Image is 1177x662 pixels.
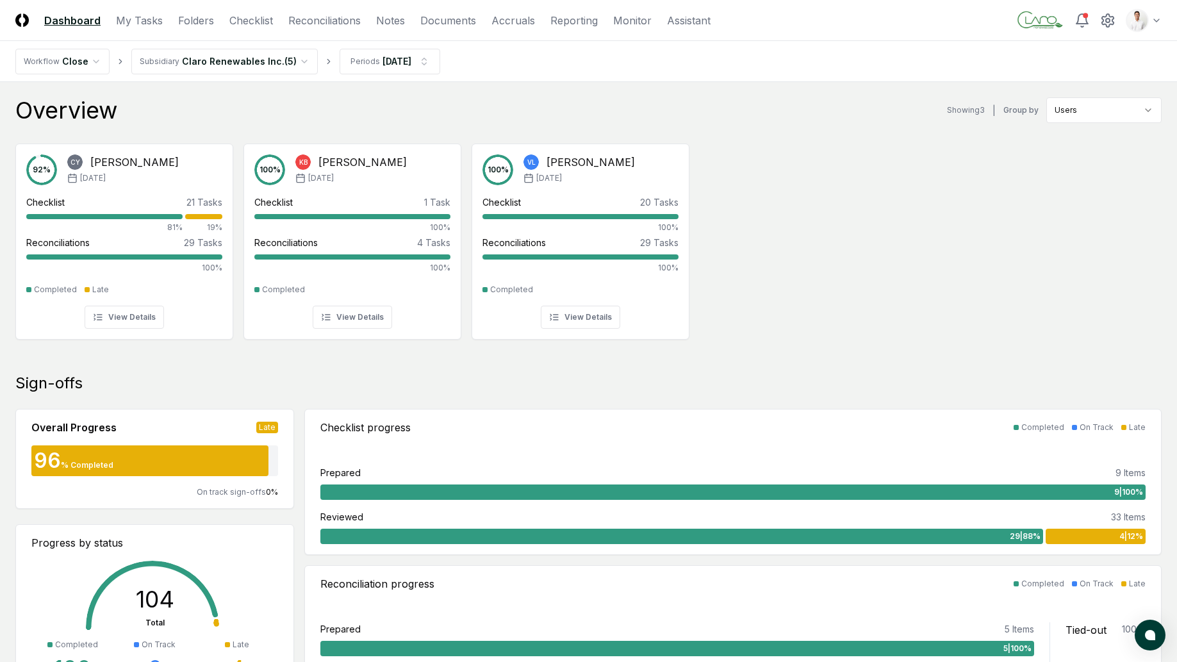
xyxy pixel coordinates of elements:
div: Completed [1021,422,1064,433]
label: Group by [1003,106,1039,114]
span: 29 | 88 % [1010,531,1041,542]
div: Reviewed [320,510,363,524]
button: View Details [541,306,620,329]
div: % Completed [61,459,113,471]
div: 100% [482,222,679,233]
a: Notes [376,13,405,28]
a: Monitor [613,13,652,28]
div: Reconciliations [482,236,546,249]
div: 81% [26,222,183,233]
div: 4 Tasks [417,236,450,249]
div: Overview [15,97,117,123]
div: 21 Tasks [186,195,222,209]
div: Completed [490,284,533,295]
a: Dashboard [44,13,101,28]
img: d09822cc-9b6d-4858-8d66-9570c114c672_b0bc35f1-fa8e-4ccc-bc23-b02c2d8c2b72.png [1127,10,1148,31]
a: Accruals [491,13,535,28]
img: Claro Renewables logo [1016,10,1064,31]
div: Late [233,639,249,650]
span: 4 | 12 % [1119,531,1143,542]
div: Prepared [320,622,361,636]
a: 100%KB[PERSON_NAME][DATE]Checklist1 Task100%Reconciliations4 Tasks100%CompletedView Details [243,133,461,340]
div: Tied-out [1066,622,1107,638]
div: Reconciliations [26,236,90,249]
div: 100 % [1122,622,1146,638]
div: Reconciliation progress [320,576,434,592]
span: VL [527,158,536,167]
div: On Track [1080,578,1114,590]
div: Checklist [254,195,293,209]
div: [DATE] [383,54,411,68]
div: 100% [254,222,450,233]
div: 100% [26,262,222,274]
a: Checklist [229,13,273,28]
div: Checklist progress [320,420,411,435]
div: Late [92,284,109,295]
button: View Details [85,306,164,329]
div: On Track [1080,422,1114,433]
div: Late [1129,578,1146,590]
span: [DATE] [536,172,562,184]
div: Completed [262,284,305,295]
div: 96 [31,451,61,471]
div: Completed [55,639,98,650]
div: Prepared [320,466,361,479]
div: Showing 3 [947,104,985,116]
span: 0 % [266,487,278,497]
a: Documents [420,13,476,28]
a: My Tasks [116,13,163,28]
div: Sign-offs [15,373,1162,393]
span: On track sign-offs [197,487,266,497]
span: [DATE] [308,172,334,184]
div: 1 Task [424,195,450,209]
div: 19% [185,222,222,233]
div: Subsidiary [140,56,179,67]
a: Reporting [550,13,598,28]
div: | [992,104,996,117]
div: 29 Tasks [184,236,222,249]
a: Folders [178,13,214,28]
span: KB [299,158,308,167]
img: Logo [15,13,29,27]
div: Checklist [482,195,521,209]
a: Assistant [667,13,711,28]
a: Reconciliations [288,13,361,28]
span: 5 | 100 % [1003,643,1032,654]
a: Checklist progressCompletedOn TrackLatePrepared9 Items9|100%Reviewed33 Items29|88%4|12% [304,409,1162,555]
div: 5 Items [1005,622,1034,636]
div: 29 Tasks [640,236,679,249]
div: 100% [254,262,450,274]
div: 9 Items [1115,466,1146,479]
div: 33 Items [1111,510,1146,524]
div: Workflow [24,56,60,67]
a: 100%VL[PERSON_NAME][DATE]Checklist20 Tasks100%Reconciliations29 Tasks100%CompletedView Details [472,133,689,340]
div: Overall Progress [31,420,117,435]
div: Progress by status [31,535,278,550]
div: Checklist [26,195,65,209]
div: 100% [482,262,679,274]
div: Late [256,422,278,433]
span: CY [70,158,80,167]
div: [PERSON_NAME] [90,154,179,170]
div: [PERSON_NAME] [547,154,635,170]
a: 92%CY[PERSON_NAME][DATE]Checklist21 Tasks81%19%Reconciliations29 Tasks100%CompletedLateView Details [15,133,233,340]
div: 20 Tasks [640,195,679,209]
span: 9 | 100 % [1114,486,1143,498]
div: Reconciliations [254,236,318,249]
button: Periods[DATE] [340,49,440,74]
div: Completed [34,284,77,295]
div: Late [1129,422,1146,433]
button: View Details [313,306,392,329]
span: [DATE] [80,172,106,184]
div: [PERSON_NAME] [318,154,407,170]
div: Completed [1021,578,1064,590]
button: atlas-launcher [1135,620,1165,650]
div: Periods [350,56,380,67]
nav: breadcrumb [15,49,440,74]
